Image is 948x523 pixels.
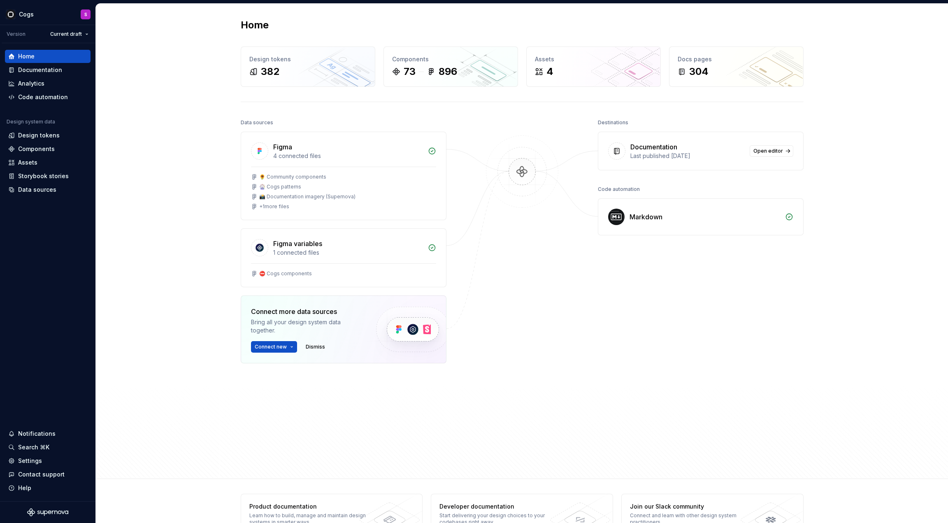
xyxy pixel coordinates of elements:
a: Storybook stories [5,170,91,183]
div: Bring all your design system data together. [251,318,362,335]
div: Design tokens [249,55,367,63]
div: 304 [689,65,709,78]
a: Components73896 [383,46,518,87]
div: Code automation [598,184,640,195]
div: Join our Slack community [630,502,750,511]
div: Settings [18,457,42,465]
div: Analytics [18,79,44,88]
a: Data sources [5,183,91,196]
div: ⛔️ Cogs components [259,270,312,277]
button: Contact support [5,468,91,481]
div: 🌻 Community components [259,174,326,180]
div: Contact support [18,470,65,479]
div: Documentation [630,142,677,152]
div: 4 connected files [273,152,423,160]
a: Docs pages304 [669,46,804,87]
div: Help [18,484,31,492]
div: Storybook stories [18,172,69,180]
div: Components [392,55,509,63]
div: 1 connected files [273,249,423,257]
button: Connect new [251,341,297,353]
div: 382 [261,65,279,78]
button: Dismiss [302,341,329,353]
div: Documentation [18,66,62,74]
div: Docs pages [678,55,795,63]
div: 🎡 Cogs patterns [259,184,301,190]
button: Current draft [46,28,92,40]
span: Open editor [753,148,783,154]
div: Data sources [18,186,56,194]
div: Last published [DATE] [630,152,745,160]
span: Dismiss [306,344,325,350]
svg: Supernova Logo [27,508,68,516]
div: Markdown [630,212,662,222]
h2: Home [241,19,269,32]
a: Design tokens [5,129,91,142]
div: Connect more data sources [251,307,362,316]
a: Open editor [750,145,793,157]
div: Assets [18,158,37,167]
a: Figma4 connected files🌻 Community components🎡 Cogs patterns📸 Documentation imagery (Supernova)+1m... [241,132,446,220]
button: Search ⌘K [5,441,91,454]
div: Developer documentation [439,502,559,511]
span: Current draft [50,31,82,37]
a: Documentation [5,63,91,77]
span: Connect new [255,344,287,350]
div: Notifications [18,430,56,438]
div: Search ⌘K [18,443,49,451]
div: Design tokens [18,131,60,139]
a: Assets4 [526,46,661,87]
a: Analytics [5,77,91,90]
div: Code automation [18,93,68,101]
div: + 1 more files [259,203,289,210]
div: Product documentation [249,502,369,511]
div: Destinations [598,117,628,128]
div: Components [18,145,55,153]
button: Help [5,481,91,495]
div: Home [18,52,35,60]
a: Code automation [5,91,91,104]
div: 4 [546,65,553,78]
div: Data sources [241,117,273,128]
div: Cogs [19,10,34,19]
a: Figma variables1 connected files⛔️ Cogs components [241,228,446,287]
div: S [84,11,87,18]
a: Components [5,142,91,156]
div: Design system data [7,119,55,125]
div: 896 [439,65,457,78]
div: 📸 Documentation imagery (Supernova) [259,193,355,200]
a: Settings [5,454,91,467]
button: CogsS [2,5,94,23]
img: 293001da-8814-4710-858c-a22b548e5d5c.png [6,9,16,19]
div: Assets [535,55,652,63]
div: Figma variables [273,239,322,249]
button: Notifications [5,427,91,440]
div: Figma [273,142,292,152]
div: Version [7,31,26,37]
div: 73 [404,65,416,78]
a: Design tokens382 [241,46,375,87]
a: Assets [5,156,91,169]
a: Home [5,50,91,63]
